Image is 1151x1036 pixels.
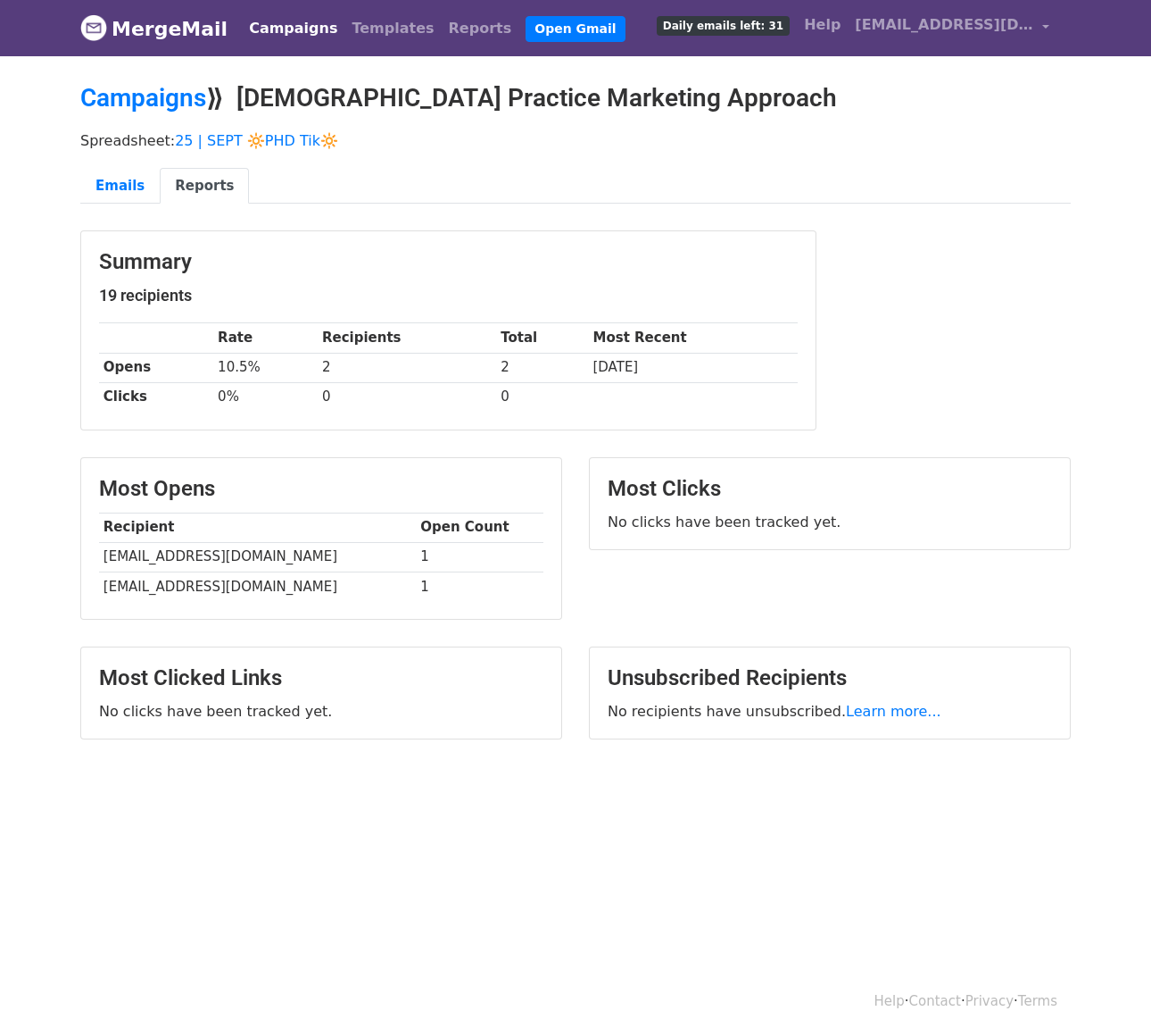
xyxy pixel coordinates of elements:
[1062,950,1151,1036] iframe: Chat Widget
[99,382,213,412] th: Clicks
[848,7,1056,49] a: [EMAIL_ADDRESS][DOMAIN_NAME]
[213,382,318,412] td: 0%
[797,7,848,43] a: Help
[965,993,1014,1009] a: Privacy
[99,702,543,721] p: No clicks have been tracked yet.
[80,83,206,113] a: Campaigns
[416,572,543,601] td: 1
[874,993,905,1009] a: Help
[650,7,797,43] a: Daily emails left: 31
[80,131,1071,150] p: Spreadsheet:
[318,382,496,412] td: 0
[99,572,416,601] td: [EMAIL_ADDRESS][DOMAIN_NAME]
[242,11,344,46] a: Campaigns
[99,476,543,502] h3: Most Opens
[318,353,496,382] td: 2
[416,542,543,572] td: 1
[855,14,1033,36] span: [EMAIL_ADDRESS][DOMAIN_NAME]
[846,703,941,720] a: Learn more...
[496,382,588,412] td: 0
[608,513,1052,531] p: No clicks have been tracked yet.
[213,323,318,353] th: Rate
[496,353,588,382] td: 2
[442,11,519,46] a: Reports
[416,513,543,542] th: Open Count
[344,11,441,46] a: Templates
[909,993,961,1009] a: Contact
[99,353,213,382] th: Opens
[99,513,416,542] th: Recipient
[99,665,543,691] h3: Most Clicked Links
[80,10,228,47] a: MergeMail
[1018,993,1057,1009] a: Terms
[80,14,107,41] img: MergeMail logo
[657,16,790,36] span: Daily emails left: 31
[608,702,1052,721] p: No recipients have unsubscribed.
[80,83,1071,113] h2: ⟫ [DEMOGRAPHIC_DATA] Practice Marketing Approach
[608,476,1052,502] h3: Most Clicks
[318,323,496,353] th: Recipients
[80,168,160,205] a: Emails
[99,286,798,305] h5: 19 recipients
[160,168,249,205] a: Reports
[496,323,588,353] th: Total
[608,665,1052,691] h3: Unsubscribed Recipients
[99,249,798,275] h3: Summary
[213,353,318,382] td: 10.5%
[175,132,338,149] a: 25 | SEPT 🔆PHD Tik🔆
[526,16,625,42] a: Open Gmail
[99,542,416,572] td: [EMAIL_ADDRESS][DOMAIN_NAME]
[589,323,798,353] th: Most Recent
[589,353,798,382] td: [DATE]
